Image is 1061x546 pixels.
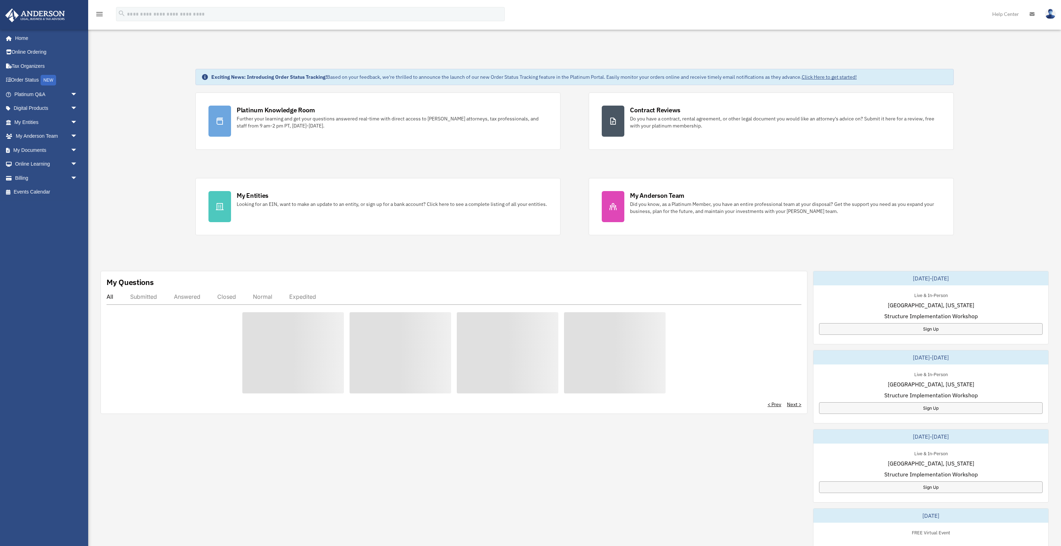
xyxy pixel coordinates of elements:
[130,293,157,300] div: Submitted
[71,143,85,158] span: arrow_drop_down
[888,380,974,388] span: [GEOGRAPHIC_DATA], [US_STATE]
[217,293,236,300] div: Closed
[237,191,268,200] div: My Entities
[5,31,85,45] a: Home
[819,402,1043,414] a: Sign Up
[906,528,956,536] div: FREE Virtual Event
[71,171,85,185] span: arrow_drop_down
[5,73,88,88] a: Order StatusNEW
[195,178,560,235] a: My Entities Looking for an EIN, want to make an update to an entity, or sign up for a bank accoun...
[5,45,88,59] a: Online Ordering
[174,293,200,300] div: Answered
[237,201,547,208] div: Looking for an EIN, want to make an update to an entity, or sign up for a bank account? Click her...
[909,370,953,378] div: Live & In-Person
[888,301,974,309] span: [GEOGRAPHIC_DATA], [US_STATE]
[819,323,1043,335] a: Sign Up
[813,429,1048,444] div: [DATE]-[DATE]
[5,143,88,157] a: My Documentsarrow_drop_down
[909,291,953,298] div: Live & In-Person
[768,401,781,408] a: < Prev
[1045,9,1056,19] img: User Pic
[237,106,315,114] div: Platinum Knowledge Room
[888,459,974,468] span: [GEOGRAPHIC_DATA], [US_STATE]
[630,106,680,114] div: Contract Reviews
[71,157,85,172] span: arrow_drop_down
[802,74,857,80] a: Click Here to get started!
[195,93,560,150] a: Platinum Knowledge Room Further your learning and get your questions answered real-time with dire...
[5,129,88,143] a: My Anderson Teamarrow_drop_down
[3,8,67,22] img: Anderson Advisors Platinum Portal
[884,391,978,399] span: Structure Implementation Workshop
[71,129,85,144] span: arrow_drop_down
[211,74,327,80] strong: Exciting News: Introducing Order Status Tracking!
[95,10,104,18] i: menu
[630,201,941,215] div: Did you know, as a Platinum Member, you have an entire professional team at your disposal? Get th...
[5,171,88,185] a: Billingarrow_drop_down
[884,312,978,320] span: Structure Implementation Workshop
[813,350,1048,364] div: [DATE]-[DATE]
[813,271,1048,285] div: [DATE]-[DATE]
[71,101,85,116] span: arrow_drop_down
[118,10,126,17] i: search
[289,293,316,300] div: Expedited
[5,115,88,129] a: My Entitiesarrow_drop_down
[813,509,1048,523] div: [DATE]
[909,449,953,457] div: Live & In-Person
[630,115,941,129] div: Do you have a contract, rental agreement, or other legal document you would like an attorney's ad...
[107,277,154,287] div: My Questions
[589,93,954,150] a: Contract Reviews Do you have a contract, rental agreement, or other legal document you would like...
[107,293,113,300] div: All
[211,73,857,81] div: Based on your feedback, we're thrilled to announce the launch of our new Order Status Tracking fe...
[71,115,85,130] span: arrow_drop_down
[819,481,1043,493] a: Sign Up
[787,401,801,408] a: Next >
[5,101,88,115] a: Digital Productsarrow_drop_down
[5,157,88,171] a: Online Learningarrow_drop_down
[237,115,547,129] div: Further your learning and get your questions answered real-time with direct access to [PERSON_NAM...
[5,185,88,199] a: Events Calendar
[71,87,85,102] span: arrow_drop_down
[5,59,88,73] a: Tax Organizers
[884,470,978,479] span: Structure Implementation Workshop
[41,75,56,85] div: NEW
[253,293,272,300] div: Normal
[95,12,104,18] a: menu
[630,191,684,200] div: My Anderson Team
[589,178,954,235] a: My Anderson Team Did you know, as a Platinum Member, you have an entire professional team at your...
[5,87,88,101] a: Platinum Q&Aarrow_drop_down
